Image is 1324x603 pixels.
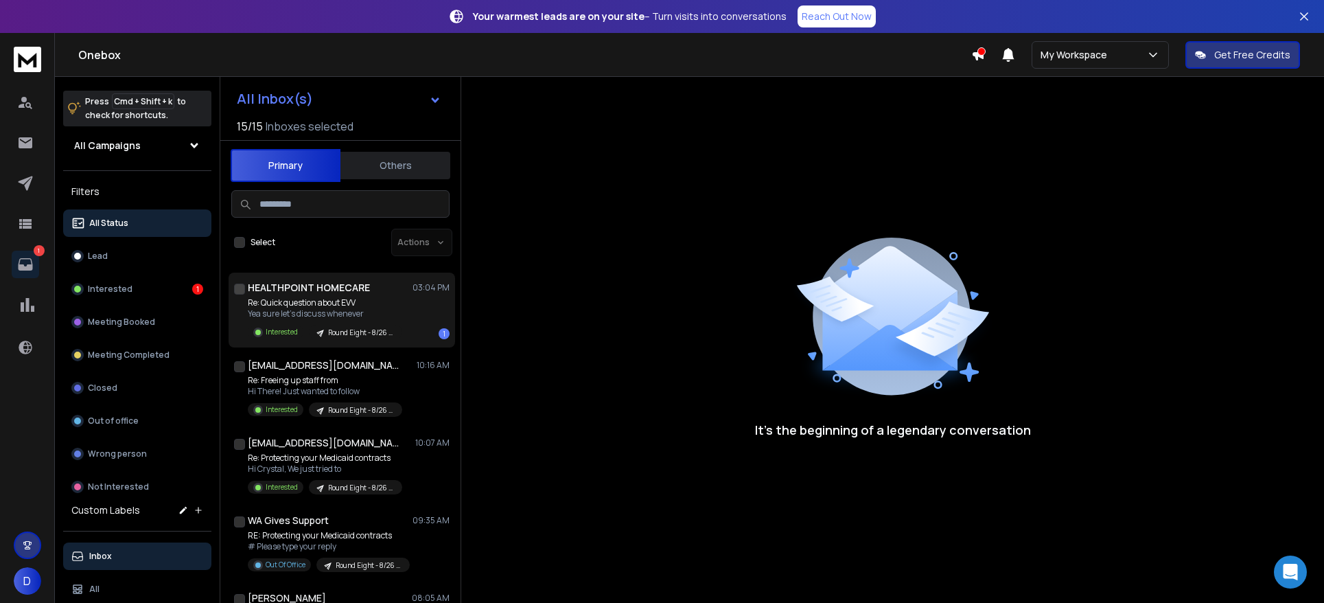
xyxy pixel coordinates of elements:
button: Out of office [63,407,211,435]
h1: [EMAIL_ADDRESS][DOMAIN_NAME] [248,436,399,450]
h1: [EMAIL_ADDRESS][DOMAIN_NAME] [248,359,399,372]
button: All [63,576,211,603]
span: 15 / 15 [237,118,263,135]
p: Round Eight - 8/26 (Medicaid Compliance) [328,328,394,338]
p: All Status [89,218,128,229]
div: 1 [192,284,203,295]
button: Meeting Booked [63,308,211,336]
p: 09:35 AM [413,515,450,526]
h3: Custom Labels [71,503,140,517]
p: Round Eight - 8/26 (Medicaid Compliance) [336,560,402,571]
p: Get Free Credits [1214,48,1290,62]
p: 1 [34,245,45,256]
button: All Inbox(s) [226,85,452,113]
p: Round Eight - 8/26 (Medicaid Compliance) [328,405,394,416]
p: RE: Protecting your Medicaid contracts [248,530,410,541]
p: 03:04 PM [413,282,450,293]
p: Re: Protecting your Medicaid contracts [248,453,402,464]
p: Lead [88,251,108,262]
button: Closed [63,374,211,402]
p: 10:07 AM [415,437,450,448]
button: Lead [63,242,211,270]
button: All Status [63,209,211,237]
h1: Onebox [78,47,971,63]
p: Out of office [88,416,139,426]
p: It’s the beginning of a legendary conversation [755,420,1031,440]
p: Closed [88,383,117,394]
div: Open Intercom Messenger [1274,556,1307,589]
button: All Campaigns [63,132,211,159]
h1: HEALTHPOINT HOMECARE [248,281,370,295]
p: – Turn visits into conversations [473,10,787,23]
h1: WA Gives Support [248,514,329,527]
button: Others [340,150,450,181]
p: All [89,584,100,595]
div: 1 [439,328,450,339]
p: Round Eight - 8/26 (Medicaid Compliance) [328,483,394,493]
p: Re: Freeing up staff from [248,375,402,386]
p: Reach Out Now [802,10,872,23]
strong: Your warmest leads are on your site [473,10,644,23]
p: Interested [266,405,298,415]
p: Not Interested [88,481,149,492]
p: Interested [266,482,298,492]
p: Interested [88,284,132,295]
h3: Filters [63,182,211,201]
p: Yea sure let’s discuss whenever [248,308,402,319]
button: Interested1 [63,275,211,303]
label: Select [251,237,275,248]
button: Not Interested [63,473,211,501]
button: Wrong person [63,440,211,468]
button: D [14,567,41,595]
p: Out Of Office [266,560,305,570]
p: Hi Crystal, We just tried to [248,464,402,475]
p: 10:16 AM [417,360,450,371]
h1: All Inbox(s) [237,92,313,106]
h3: Inboxes selected [266,118,353,135]
h1: All Campaigns [74,139,141,152]
button: Primary [231,149,340,182]
p: Press to check for shortcuts. [85,95,186,122]
p: Meeting Booked [88,317,155,328]
button: Meeting Completed [63,341,211,369]
img: logo [14,47,41,72]
p: # Please type your reply [248,541,410,552]
p: My Workspace [1041,48,1113,62]
p: Re: Quick question about EVV [248,297,402,308]
a: 1 [12,251,39,278]
button: Inbox [63,543,211,570]
button: Get Free Credits [1185,41,1300,69]
p: Interested [266,327,298,337]
p: Wrong person [88,448,147,459]
p: Inbox [89,551,112,562]
p: Hi There! Just wanted to follow [248,386,402,397]
a: Reach Out Now [798,5,876,27]
span: Cmd + Shift + k [112,93,174,109]
p: Meeting Completed [88,350,170,361]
